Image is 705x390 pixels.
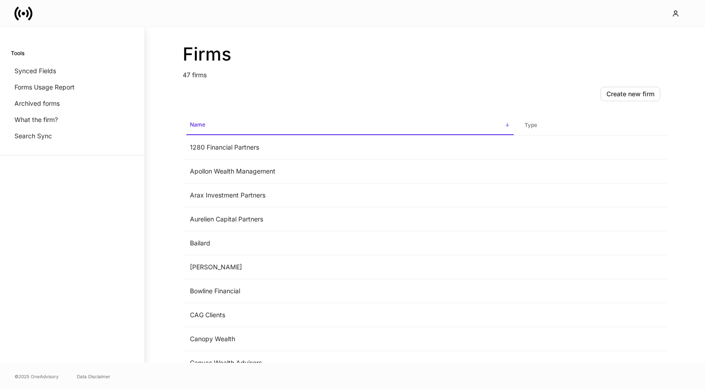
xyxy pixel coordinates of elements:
[14,373,59,380] span: © 2025 OneAdvisory
[14,83,75,92] p: Forms Usage Report
[11,95,133,112] a: Archived forms
[14,132,52,141] p: Search Sync
[601,87,660,101] button: Create new firm
[183,160,517,183] td: Apollon Wealth Management
[183,255,517,279] td: [PERSON_NAME]
[11,49,24,57] h6: Tools
[521,116,664,135] span: Type
[183,279,517,303] td: Bowline Financial
[183,136,517,160] td: 1280 Financial Partners
[11,63,133,79] a: Synced Fields
[183,327,517,351] td: Canopy Wealth
[183,43,667,65] h2: Firms
[14,115,58,124] p: What the firm?
[11,128,133,144] a: Search Sync
[183,65,667,80] p: 47 firms
[183,207,517,231] td: Aurelien Capital Partners
[183,303,517,327] td: CAG Clients
[14,99,60,108] p: Archived forms
[525,121,537,129] h6: Type
[183,183,517,207] td: Arax Investment Partners
[77,373,110,380] a: Data Disclaimer
[11,79,133,95] a: Forms Usage Report
[11,112,133,128] a: What the firm?
[186,116,514,135] span: Name
[190,120,205,129] h6: Name
[14,66,56,75] p: Synced Fields
[183,231,517,255] td: Bailard
[606,89,654,99] div: Create new firm
[183,351,517,375] td: Canvas Wealth Advisors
